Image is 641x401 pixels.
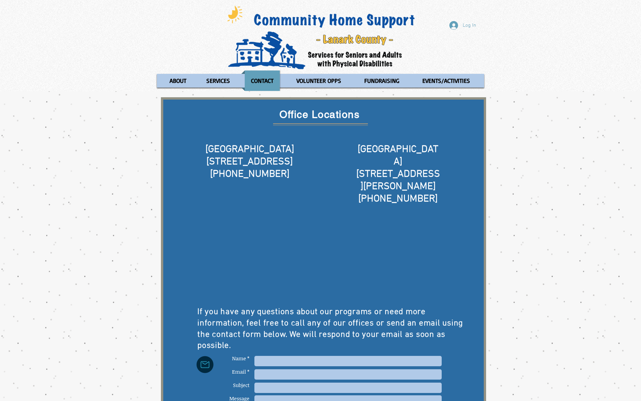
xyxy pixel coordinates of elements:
[232,368,249,375] span: Email *
[206,156,293,168] span: [STREET_ADDRESS]
[203,71,233,91] p: SERVICES
[241,71,283,91] a: CONTACT
[361,71,402,91] p: FUNDRAISING
[279,109,360,120] span: Office Locations
[358,193,438,205] span: [PHONE_NUMBER]
[445,19,481,32] button: Log In
[205,143,294,156] span: [GEOGRAPHIC_DATA]
[293,71,344,91] p: VOLUNTEER OPPS
[411,71,482,91] a: EVENTS/ACTIVITIES
[356,168,440,193] span: [STREET_ADDRESS][PERSON_NAME]
[197,71,240,91] a: SERVICES
[460,22,478,29] span: Log In
[419,71,473,91] p: EVENTS/ACTIVITIES
[358,143,438,168] span: [GEOGRAPHIC_DATA]
[197,307,463,351] span: If you have any questions about our programs or need more information, feel free to call any of o...
[285,71,353,91] a: VOLUNTEER OPPS
[233,382,249,388] span: Subject
[355,71,409,91] a: FUNDRAISING
[161,71,195,91] a: ABOUT
[167,71,189,91] p: ABOUT
[157,71,484,91] nav: Site
[232,355,249,362] span: Name *
[248,71,276,91] p: CONTACT
[210,168,289,180] span: [PHONE_NUMBER]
